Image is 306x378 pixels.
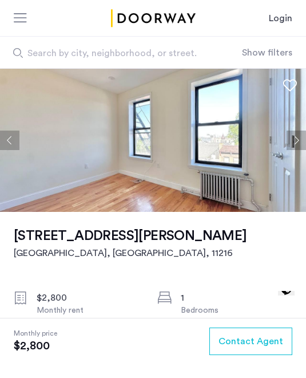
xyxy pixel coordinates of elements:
[287,131,306,150] button: Next apartment
[181,291,293,305] div: 1
[14,226,247,260] a: [STREET_ADDRESS][PERSON_NAME][GEOGRAPHIC_DATA], [GEOGRAPHIC_DATA], 11216
[209,328,292,355] button: button
[14,339,57,353] span: $2,800
[14,226,247,246] h1: [STREET_ADDRESS][PERSON_NAME]
[14,246,247,260] h2: [GEOGRAPHIC_DATA], [GEOGRAPHIC_DATA] , 11216
[37,291,149,305] div: $2,800
[37,305,149,316] div: Monthly rent
[14,328,57,339] span: Monthly price
[269,11,292,25] a: Login
[273,291,299,315] iframe: chat widget
[242,46,292,60] button: Show or hide filters
[27,46,221,60] span: Search by city, neighborhood, or street.
[181,305,293,316] div: Bedrooms
[111,9,196,27] a: Cazamio Logo
[218,334,283,348] span: Contact Agent
[111,9,196,27] img: logo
